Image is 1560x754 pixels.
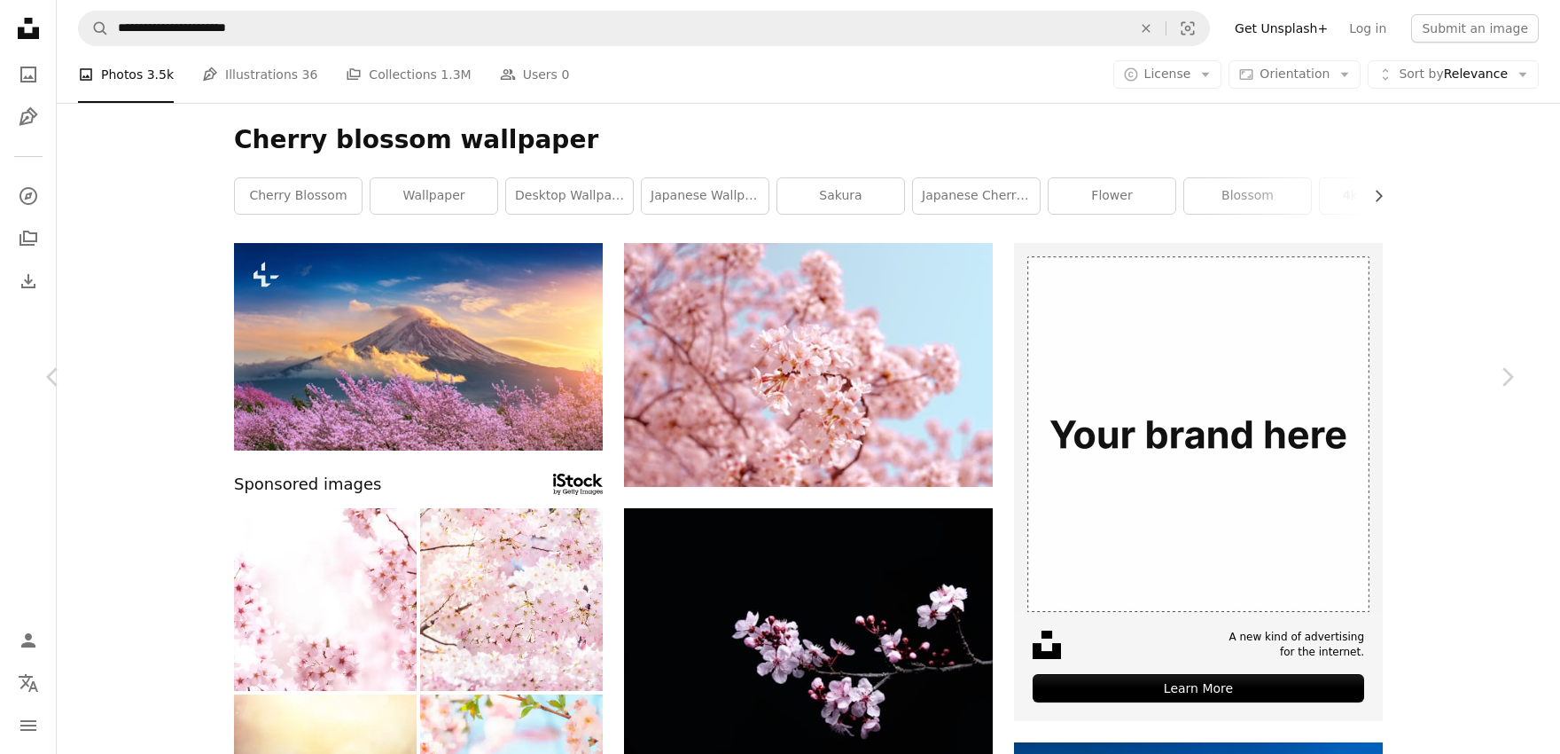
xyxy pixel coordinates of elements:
a: Log in [1338,14,1397,43]
a: Illustrations 36 [202,46,317,103]
button: scroll list to the right [1362,178,1383,214]
span: License [1144,67,1191,81]
div: Learn More [1033,674,1364,703]
a: 4k wallpaper [1320,178,1447,214]
button: Language [11,665,46,701]
a: desktop wallpaper [506,178,633,214]
a: japanese cherry blossom [913,178,1040,214]
a: Illustrations [11,99,46,135]
button: License [1113,60,1222,89]
a: wallpaper [370,178,497,214]
a: blossom [1184,178,1311,214]
a: Collections [11,221,46,256]
a: Fuji mountain and cherry blossoms in spring, Japan. [234,338,603,354]
a: A new kind of advertisingfor the internet.Learn More [1014,243,1383,721]
img: white petaled flower [624,508,993,754]
a: white petaled flower [624,623,993,639]
span: A new kind of advertising for the internet. [1228,630,1364,660]
a: Download History [11,263,46,299]
a: Get Unsplash+ [1224,14,1338,43]
button: Menu [11,708,46,743]
span: 0 [561,65,569,84]
a: japanese wallpaper [642,178,768,214]
button: Clear [1127,12,1166,45]
img: pink flowers [624,243,993,487]
span: Orientation [1260,67,1330,81]
button: Visual search [1166,12,1209,45]
a: cherry blossom [235,178,362,214]
img: file-1635990775102-c9800842e1cdimage [1014,243,1383,612]
span: 1.3M [441,65,471,84]
a: pink flowers [624,357,993,373]
button: Sort byRelevance [1368,60,1539,89]
img: Fuji mountain and cherry blossoms in spring, Japan. [234,243,603,451]
form: Find visuals sitewide [78,11,1210,46]
button: Search Unsplash [79,12,109,45]
img: file-1631678316303-ed18b8b5cb9cimage [1033,631,1061,659]
button: Submit an image [1411,14,1539,43]
button: Orientation [1228,60,1361,89]
h1: Cherry blossom wallpaper [234,124,1383,156]
a: Photos [11,57,46,92]
span: 36 [302,65,318,84]
span: Sort by [1399,67,1443,81]
span: Sponsored images [234,472,381,498]
a: flower [1049,178,1175,214]
img: Closeup of vibrant pink cherry blossoms on sakura tree branch with fluffy flower petals in spring... [420,508,603,691]
a: Next [1454,292,1560,462]
a: Explore [11,178,46,214]
a: Collections 1.3M [346,46,471,103]
a: Users 0 [500,46,570,103]
a: sakura [777,178,904,214]
img: Cherry Blossom In Japan [234,508,417,691]
span: Relevance [1399,66,1508,83]
a: Log in / Sign up [11,623,46,658]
